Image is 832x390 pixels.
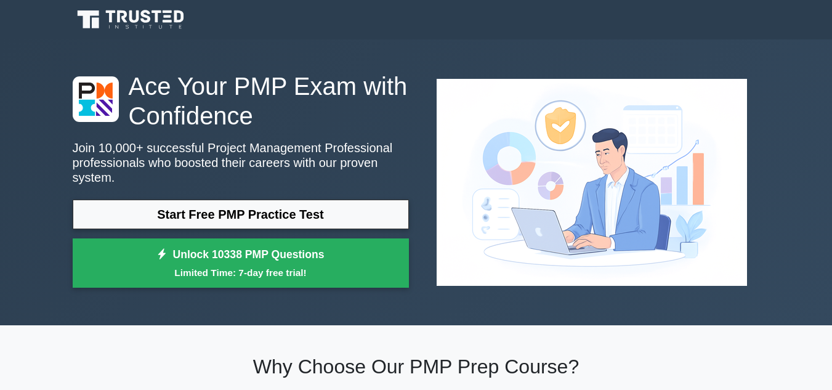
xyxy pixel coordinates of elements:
p: Join 10,000+ successful Project Management Professional professionals who boosted their careers w... [73,140,409,185]
a: Start Free PMP Practice Test [73,200,409,229]
h2: Why Choose Our PMP Prep Course? [73,355,760,378]
h1: Ace Your PMP Exam with Confidence [73,71,409,131]
small: Limited Time: 7-day free trial! [88,266,394,280]
a: Unlock 10338 PMP QuestionsLimited Time: 7-day free trial! [73,238,409,288]
img: Project Management Professional Preview [427,69,757,296]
